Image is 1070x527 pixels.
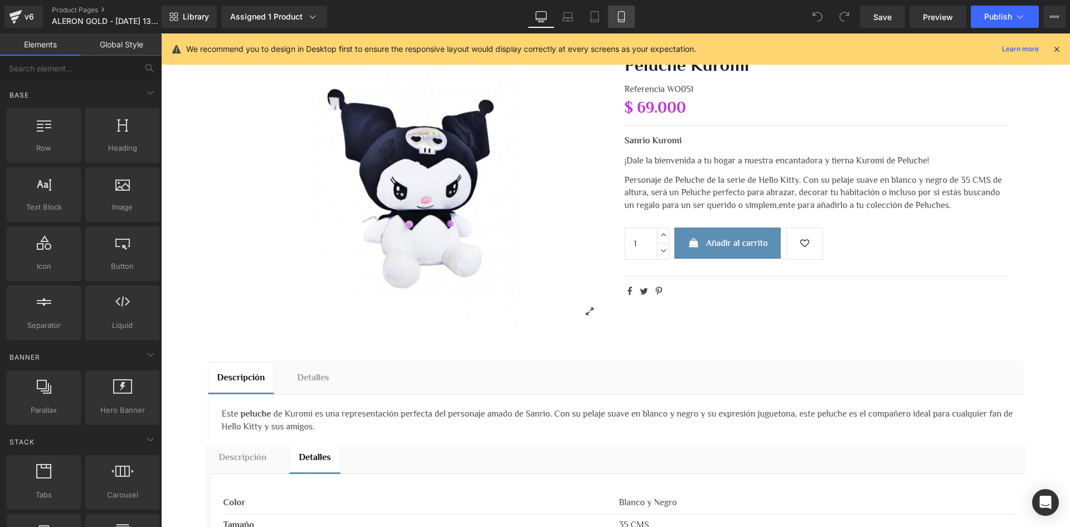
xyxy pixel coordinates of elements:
[186,43,696,55] p: We recommend you to design in Desktop first to ensure the responsive layout would display correct...
[971,6,1039,28] button: Publish
[8,90,30,100] span: Base
[10,260,77,272] span: Icon
[10,201,77,213] span: Text Block
[10,489,77,501] span: Tabs
[581,6,608,28] a: Tablet
[22,9,36,24] div: v6
[923,11,953,23] span: Preview
[909,6,966,28] a: Preview
[608,6,635,28] a: Mobile
[89,260,156,272] span: Button
[89,404,156,416] span: Hero Banner
[555,6,581,28] a: Laptop
[162,6,217,28] a: New Library
[873,11,892,23] span: Save
[89,201,156,213] span: Image
[998,42,1043,56] a: Learn more
[52,6,180,14] a: Product Pages
[1043,6,1066,28] button: More
[81,33,162,56] a: Global Style
[89,489,156,501] span: Carousel
[10,404,77,416] span: Parallax
[8,437,36,447] span: Stack
[8,352,41,362] span: Banner
[10,142,77,154] span: Row
[52,17,159,26] span: ALERON GOLD - [DATE] 13:56:49
[89,142,156,154] span: Heading
[10,320,77,331] span: Separator
[833,6,855,28] button: Redo
[183,12,209,22] span: Library
[528,6,555,28] a: Desktop
[4,6,43,28] a: v6
[806,6,829,28] button: Undo
[984,12,1012,21] span: Publish
[230,11,318,22] div: Assigned 1 Product
[89,320,156,331] span: Liquid
[1032,489,1059,516] div: Open Intercom Messenger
